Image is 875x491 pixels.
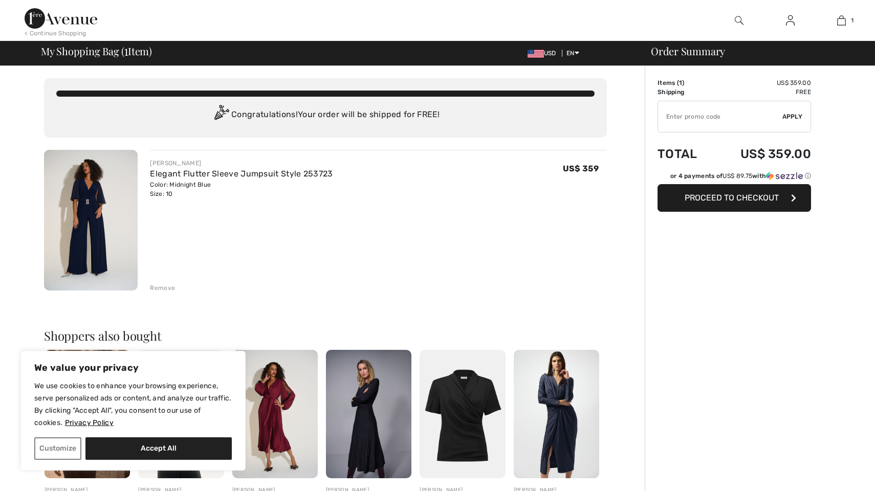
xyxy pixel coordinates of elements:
[45,350,130,478] img: Casual V-Neck Pullover Style 253237
[124,43,128,57] span: 1
[514,350,599,478] img: Formal Ruched V-Neck Dress Style 253714
[782,112,803,121] span: Apply
[658,137,713,171] td: Total
[138,350,224,478] img: Geometric Buttoned Blazer Style 251772
[713,78,811,87] td: US$ 359.00
[658,184,811,212] button: Proceed to Checkout
[85,437,232,460] button: Accept All
[658,87,713,97] td: Shipping
[563,164,599,173] span: US$ 359
[528,50,544,58] img: US Dollar
[766,171,803,181] img: Sezzle
[25,8,97,29] img: 1ère Avenue
[658,101,782,132] input: Promo code
[679,79,682,86] span: 1
[778,14,803,27] a: Sign In
[150,159,333,168] div: [PERSON_NAME]
[56,105,595,125] div: Congratulations! Your order will be shipped for FREE!
[34,362,232,374] p: We value your privacy
[326,350,411,478] img: Elegant Pleated A-Line Dress Style 253987
[786,14,795,27] img: My Info
[34,437,81,460] button: Customize
[685,193,779,203] span: Proceed to Checkout
[44,329,607,342] h2: Shoppers also bought
[566,50,579,57] span: EN
[639,46,869,56] div: Order Summary
[211,105,231,125] img: Congratulation2.svg
[658,171,811,184] div: or 4 payments ofUS$ 89.75withSezzle Click to learn more about Sezzle
[20,351,246,471] div: We value your privacy
[837,14,846,27] img: My Bag
[735,14,743,27] img: search the website
[34,380,232,429] p: We use cookies to enhance your browsing experience, serve personalized ads or content, and analyz...
[64,418,114,428] a: Privacy Policy
[150,180,333,198] div: Color: Midnight Blue Size: 10
[723,172,752,180] span: US$ 89.75
[816,14,866,27] a: 1
[44,150,138,291] img: Elegant Flutter Sleeve Jumpsuit Style 253723
[420,350,505,478] img: Casual V-Neck Pullover Style 253237
[25,29,86,38] div: < Continue Shopping
[41,46,152,56] span: My Shopping Bag ( Item)
[528,50,560,57] span: USD
[150,283,175,293] div: Remove
[658,78,713,87] td: Items ( )
[851,16,854,25] span: 1
[150,169,333,178] a: Elegant Flutter Sleeve Jumpsuit Style 253723
[670,171,811,181] div: or 4 payments of with
[713,87,811,97] td: Free
[713,137,811,171] td: US$ 359.00
[232,350,318,478] img: V-Neck Midi Wrap Dress Style 253775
